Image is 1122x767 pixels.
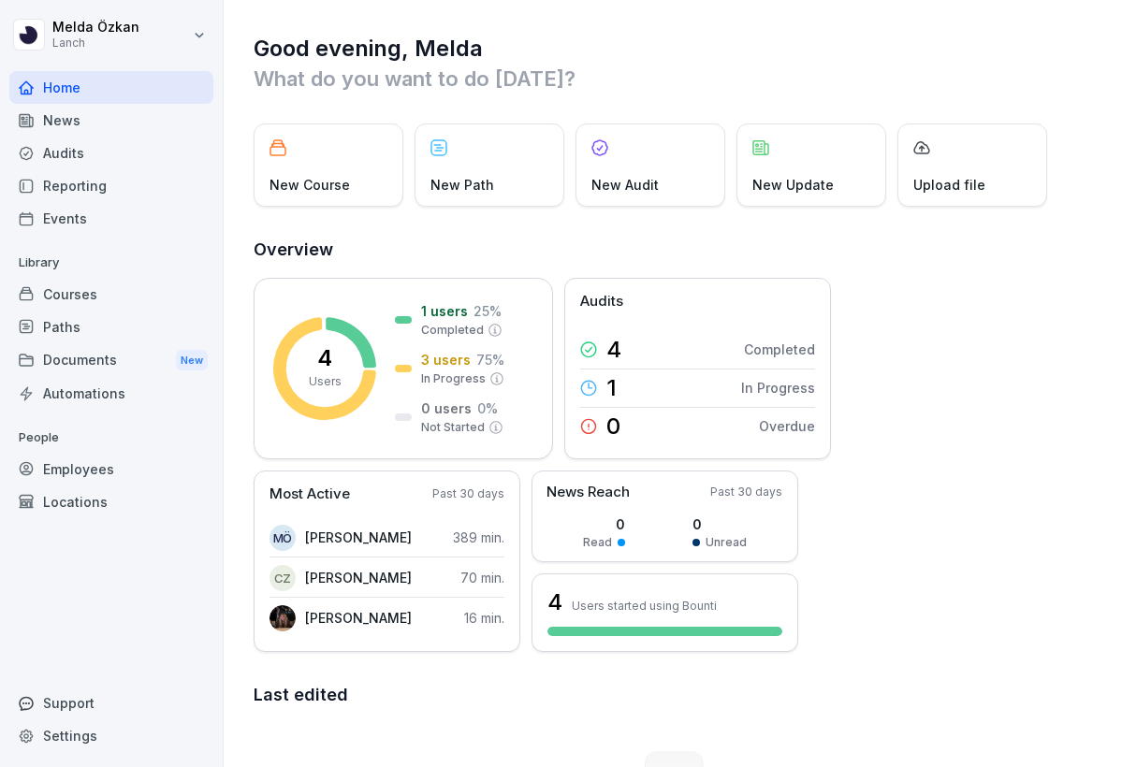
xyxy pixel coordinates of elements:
[9,248,213,278] p: Library
[706,534,747,551] p: Unread
[580,291,623,312] p: Audits
[9,453,213,485] a: Employees
[254,64,1094,94] p: What do you want to do [DATE]?
[9,343,213,378] div: Documents
[309,373,342,390] p: Users
[9,202,213,235] a: Events
[305,608,412,628] p: [PERSON_NAME]
[460,568,504,587] p: 70 min.
[9,377,213,410] a: Automations
[9,343,213,378] a: DocumentsNew
[464,608,504,628] p: 16 min.
[9,719,213,752] a: Settings
[692,514,747,534] p: 0
[474,301,502,321] p: 25 %
[9,485,213,518] a: Locations
[421,350,471,369] p: 3 users
[9,311,213,343] a: Paths
[254,34,1094,64] h1: Good evening, Melda
[744,340,815,359] p: Completed
[546,482,630,503] p: News Reach
[270,484,350,505] p: Most Active
[9,278,213,311] a: Courses
[9,71,213,104] a: Home
[759,416,815,436] p: Overdue
[913,175,985,195] p: Upload file
[9,687,213,719] div: Support
[270,565,296,591] div: CZ
[305,528,412,547] p: [PERSON_NAME]
[476,350,504,369] p: 75 %
[572,599,717,613] p: Users started using Bounti
[52,36,139,50] p: Lanch
[606,415,620,438] p: 0
[254,682,1094,708] h2: Last edited
[421,322,484,339] p: Completed
[477,398,498,418] p: 0 %
[52,20,139,36] p: Melda Özkan
[710,484,782,500] p: Past 30 days
[254,237,1094,263] h2: Overview
[421,301,468,321] p: 1 users
[9,169,213,202] a: Reporting
[176,350,208,371] div: New
[9,423,213,453] p: People
[9,137,213,169] a: Audits
[741,378,815,398] p: In Progress
[317,347,332,369] p: 4
[270,525,296,551] div: MÖ
[270,605,296,631] img: gq6jiwkat9wmwctfmwqffveh.png
[583,514,625,534] p: 0
[305,568,412,587] p: [PERSON_NAME]
[9,104,213,137] a: News
[421,370,486,387] p: In Progress
[453,528,504,547] p: 389 min.
[421,419,485,436] p: Not Started
[606,377,617,399] p: 1
[430,175,494,195] p: New Path
[606,339,621,361] p: 4
[421,398,472,418] p: 0 users
[752,175,834,195] p: New Update
[591,175,659,195] p: New Audit
[547,586,562,618] h3: 4
[583,534,612,551] p: Read
[432,485,504,502] p: Past 30 days
[270,175,350,195] p: New Course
